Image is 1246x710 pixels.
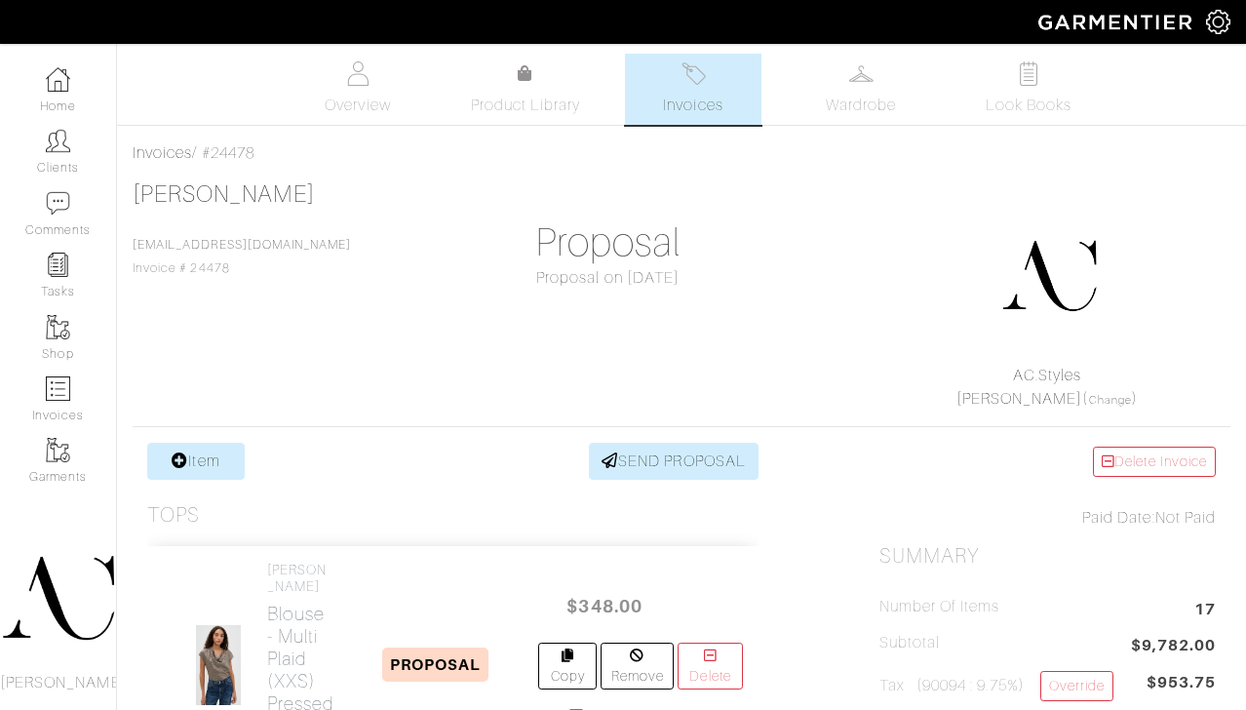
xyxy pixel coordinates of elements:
a: [PERSON_NAME] [133,181,315,207]
span: Invoice # 24478 [133,238,351,275]
h5: Number of Items [879,598,1000,616]
span: Wardrobe [826,94,896,117]
span: $348.00 [546,585,663,627]
a: Change [1089,394,1132,406]
div: / #24478 [133,141,1230,165]
span: $953.75 [1147,671,1216,694]
img: dashboard-icon-dbcd8f5a0b271acd01030246c82b418ddd0df26cd7fceb0bd07c9910d44c42f6.png [46,67,70,92]
div: Proposal on [DATE] [440,266,776,290]
a: [PERSON_NAME] [956,390,1083,408]
img: comment-icon-a0a6a9ef722e966f86d9cbdc48e553b5cf19dbc54f86b18d962a5391bc8f6eb6.png [46,191,70,216]
a: Delete Invoice [1093,447,1216,477]
a: Override [1040,671,1113,701]
div: Not Paid [879,506,1216,530]
img: iAUkg6k5CcmqEQEangpdyYT3 [195,624,242,706]
h5: Tax (90094 : 9.75%) [879,671,1113,701]
img: orders-icon-0abe47150d42831381b5fb84f609e132dff9fe21cb692f30cb5eec754e2cba89.png [46,376,70,401]
a: AC.Styles [1013,367,1081,384]
span: PROPOSAL [382,648,488,682]
a: Copy [538,643,597,690]
span: Paid Date: [1082,509,1155,527]
span: Overview [325,94,390,117]
a: Delete [678,643,743,690]
img: garments-icon-b7da505a4dc4fd61783c78ac3ca0ef83fa9d6f193b1c9dc38574b1d14d53ca28.png [46,315,70,339]
a: Overview [290,54,426,125]
img: DupYt8CPKc6sZyAt3svX5Z74.png [1000,227,1098,325]
h2: Summary [879,544,1216,569]
img: gear-icon-white-bd11855cb880d31180b6d7d6211b90ccbf57a29d726f0c71d8c61bd08dd39cc2.png [1206,10,1230,34]
a: [EMAIL_ADDRESS][DOMAIN_NAME] [133,238,351,252]
a: Invoices [625,54,761,125]
a: Look Books [960,54,1097,125]
a: Invoices [133,144,192,162]
span: Invoices [663,94,722,117]
span: $9,782.00 [1131,634,1216,660]
img: reminder-icon-8004d30b9f0a5d33ae49ab947aed9ed385cf756f9e5892f1edd6e32f2345188e.png [46,253,70,277]
h1: Proposal [440,219,776,266]
img: garments-icon-b7da505a4dc4fd61783c78ac3ca0ef83fa9d6f193b1c9dc38574b1d14d53ca28.png [46,438,70,462]
img: todo-9ac3debb85659649dc8f770b8b6100bb5dab4b48dedcbae339e5042a72dfd3cc.svg [1017,61,1041,86]
img: basicinfo-40fd8af6dae0f16599ec9e87c0ef1c0a1fdea2edbe929e3d69a839185d80c458.svg [346,61,370,86]
a: Remove [601,643,674,690]
div: ( ) [887,364,1207,411]
img: clients-icon-6bae9207a08558b7cb47a8932f037763ab4055f8c8b6bfacd5dc20c3e0201464.png [46,129,70,153]
h4: [PERSON_NAME] [267,562,333,595]
img: wardrobe-487a4870c1b7c33e795ec22d11cfc2ed9d08956e64fb3008fe2437562e282088.svg [849,61,874,86]
img: garmentier-logo-header-white-b43fb05a5012e4ada735d5af1a66efaba907eab6374d6393d1fbf88cb4ef424d.png [1029,5,1206,39]
span: Look Books [986,94,1072,117]
span: 17 [1194,598,1216,624]
h3: Tops [147,503,200,528]
img: orders-27d20c2124de7fd6de4e0e44c1d41de31381a507db9b33961299e4e07d508b8c.svg [681,61,706,86]
span: Product Library [471,94,581,117]
h5: Subtotal [879,634,940,652]
a: Item [147,443,245,480]
a: Product Library [457,62,594,117]
a: Wardrobe [793,54,929,125]
a: SEND PROPOSAL [589,443,759,480]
